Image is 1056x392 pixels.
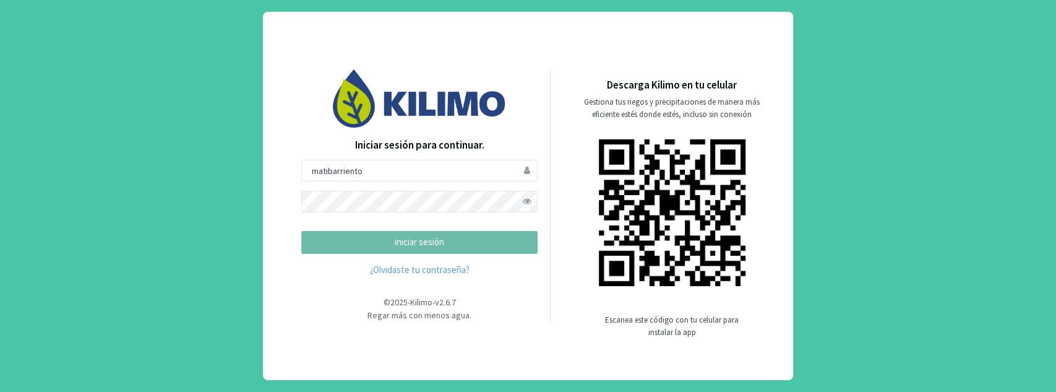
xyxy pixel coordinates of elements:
p: iniciar sesión [312,235,527,250]
span: Kilimo [410,297,432,308]
p: Descarga Kilimo en tu celular [607,77,737,94]
span: - [408,297,410,308]
button: iniciar sesión [301,231,538,254]
img: qr code [599,139,745,286]
span: - [432,297,435,308]
span: Regar más con menos agua. [367,310,471,321]
img: Image [333,69,506,127]
span: 2025 [390,297,408,308]
span: © [384,297,390,308]
p: Iniciar sesión para continuar. [301,137,538,154]
p: Escanea este código con tu celular para instalar la app [604,314,740,339]
span: v2.6.7 [435,297,456,308]
a: ¿Olvidaste tu contraseña? [301,263,538,277]
input: Usuario [301,160,538,181]
p: Gestiona tus riegos y precipitaciones de manera más eficiente estés donde estés, incluso sin cone... [577,96,767,121]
